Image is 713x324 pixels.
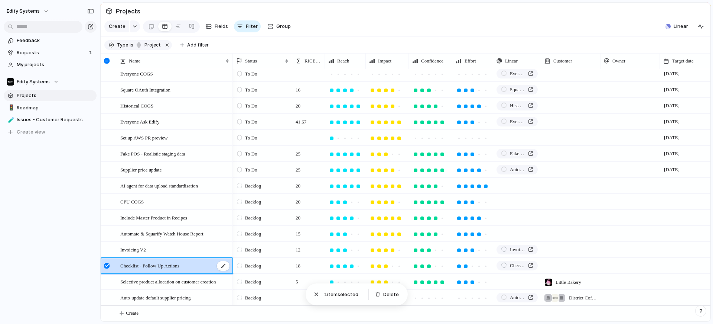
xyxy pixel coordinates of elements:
a: Auto-update default supplier pricing [497,293,538,302]
button: Create [104,20,129,32]
span: [DATE] [662,69,681,78]
span: Historical COGS [510,102,525,109]
span: To Do [245,102,257,110]
button: Edify Systems [3,5,53,17]
span: RICE Score [305,57,321,65]
span: Add filter [187,42,209,48]
span: is [130,42,133,48]
button: Create view [4,126,97,138]
span: 1 [324,291,327,297]
span: Fake POS - Realistic staging data [510,150,525,157]
a: Projects [4,90,97,101]
span: Checklist - Follow Up Actions [510,262,525,269]
span: Linear [674,23,688,30]
a: Historical COGS [497,101,538,110]
span: To Do [245,134,257,142]
span: Everyone COGS [120,69,153,78]
span: 25 [293,162,303,174]
span: Delete [383,291,399,298]
span: Status [245,57,257,65]
a: Requests1 [4,47,97,58]
button: Delete [372,289,402,300]
button: project [134,41,162,49]
span: District Coffee , Ozone Coffee Roasters UK Ltd , [PERSON_NAME] [569,294,597,302]
span: [DATE] [662,149,681,158]
span: Linear [505,57,518,65]
span: Square OAuth Integration [120,85,170,94]
span: project [142,42,161,48]
span: 16 [293,82,303,94]
span: Create view [17,128,45,136]
a: Invoicing V2 [497,245,538,254]
span: Issues - Customer Requests [17,116,94,123]
span: Requests [17,49,87,57]
span: To Do [245,118,257,126]
span: Historical COGS [120,101,153,110]
span: Backlog [245,246,261,254]
button: Group [264,20,294,32]
span: Effort [465,57,476,65]
span: Auto-update default supplier pricing [120,293,191,302]
span: Target date [672,57,694,65]
span: Owner [612,57,625,65]
span: Backlog [245,214,261,222]
span: Supplier price update [120,165,162,174]
span: Include Master Product in Recipes [120,213,187,222]
span: Everyone Ask Edify [120,117,159,126]
span: 25 [293,146,303,158]
span: Set up AWS PR preview [120,133,168,142]
span: Confidence [421,57,443,65]
span: 41.67 [293,114,309,126]
span: Feedback [17,37,94,44]
span: Auto-update default supplier pricing [510,166,525,173]
span: Everyone Ask Edify [510,118,525,125]
span: [DATE] [662,165,681,174]
span: To Do [245,70,257,78]
button: Fields [203,20,231,32]
span: Impact [378,57,391,65]
span: 20 [293,210,303,222]
button: 🧪 [7,116,14,123]
span: Backlog [245,278,261,286]
a: Auto-update default supplier pricing [497,165,538,174]
span: [DATE] [662,133,681,142]
span: Type [117,42,128,48]
span: Auto-update default supplier pricing [510,294,525,301]
span: Group [276,23,291,30]
button: Add filter [176,40,213,50]
a: Feedback [4,35,97,46]
span: item selected [324,291,362,298]
a: Square OAuth Integration [497,85,538,94]
a: My projects [4,59,97,70]
span: CPU COGS [120,197,144,206]
span: Little Bakery [556,279,581,286]
span: 1 [89,49,94,57]
div: 🚦 [8,103,13,112]
span: AI agent for data upload standardisation [120,181,198,190]
a: 🚦Roadmap [4,102,97,113]
button: 🚦 [7,104,14,112]
span: To Do [245,86,257,94]
span: Reach [337,57,349,65]
span: Invoicing V2 [510,246,525,253]
span: Fields [215,23,228,30]
span: 18 [293,258,303,270]
span: Automate & Squarify Watch House Report [120,229,204,238]
a: 🧪Issues - Customer Requests [4,114,97,125]
span: To Do [245,150,257,158]
span: Create [109,23,126,30]
span: Checklist - Follow Up Actions [120,261,179,270]
button: Edify Systems [4,76,97,87]
span: Backlog [245,198,261,206]
span: [DATE] [662,101,681,110]
span: 5 [293,274,301,286]
span: Backlog [245,230,261,238]
span: Filter [246,23,258,30]
span: Everyone COGS [510,70,525,77]
span: [DATE] [662,85,681,94]
button: is [128,41,135,49]
span: 15 [293,226,303,238]
span: Projects [17,92,94,99]
span: Invoicing V2 [120,245,146,254]
div: 🧪 [8,116,13,124]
